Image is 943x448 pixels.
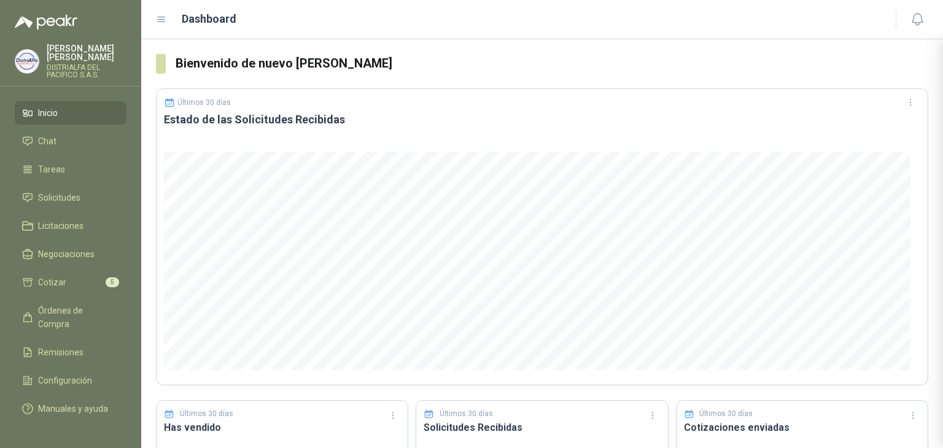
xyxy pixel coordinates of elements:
[15,271,126,294] a: Cotizar5
[15,15,77,29] img: Logo peakr
[38,304,115,331] span: Órdenes de Compra
[38,219,83,233] span: Licitaciones
[38,374,92,387] span: Configuración
[38,402,108,415] span: Manuales y ayuda
[38,134,56,148] span: Chat
[38,247,95,261] span: Negociaciones
[38,106,58,120] span: Inicio
[15,299,126,336] a: Órdenes de Compra
[15,397,126,420] a: Manuales y ayuda
[15,129,126,153] a: Chat
[182,10,236,28] h1: Dashboard
[47,44,126,61] p: [PERSON_NAME] [PERSON_NAME]
[15,214,126,238] a: Licitaciones
[15,186,126,209] a: Solicitudes
[15,50,39,73] img: Company Logo
[38,163,65,176] span: Tareas
[15,242,126,266] a: Negociaciones
[47,64,126,79] p: DISTRIALFA DEL PACIFICO S.A.S.
[15,158,126,181] a: Tareas
[38,276,66,289] span: Cotizar
[15,369,126,392] a: Configuración
[38,191,80,204] span: Solicitudes
[106,277,119,287] span: 5
[15,341,126,364] a: Remisiones
[38,346,83,359] span: Remisiones
[15,101,126,125] a: Inicio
